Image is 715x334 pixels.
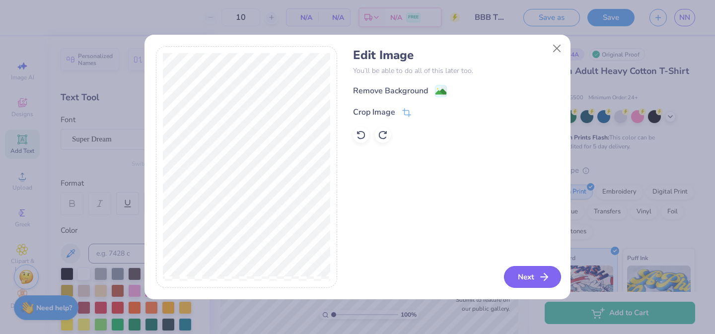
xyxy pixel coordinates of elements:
[548,39,567,58] button: Close
[353,85,428,97] div: Remove Background
[353,66,559,76] p: You’ll be able to do all of this later too.
[353,48,559,63] h4: Edit Image
[353,106,395,118] div: Crop Image
[504,266,561,288] button: Next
